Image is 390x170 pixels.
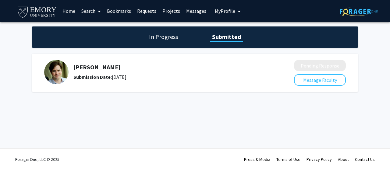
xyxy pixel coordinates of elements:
a: Search [78,0,104,22]
a: Requests [134,0,159,22]
h5: [PERSON_NAME] [73,64,262,71]
button: Message Faculty [294,74,346,86]
a: Message Faculty [294,77,346,83]
div: [DATE] [73,73,262,81]
img: Emory University Logo [17,5,57,19]
a: Contact Us [355,157,375,162]
div: ForagerOne, LLC © 2025 [15,149,59,170]
a: Home [59,0,78,22]
a: Terms of Use [276,157,300,162]
iframe: Chat [5,143,26,165]
img: Profile Picture [44,60,69,84]
a: About [338,157,349,162]
button: Pending Response [294,60,346,71]
b: Submission Date: [73,74,112,80]
a: Privacy Policy [307,157,332,162]
span: My Profile [215,8,235,14]
a: Bookmarks [104,0,134,22]
h1: In Progress [147,33,180,41]
a: Press & Media [244,157,270,162]
a: Messages [183,0,209,22]
a: Projects [159,0,183,22]
h1: Submitted [210,33,243,41]
img: ForagerOne Logo [340,7,378,16]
